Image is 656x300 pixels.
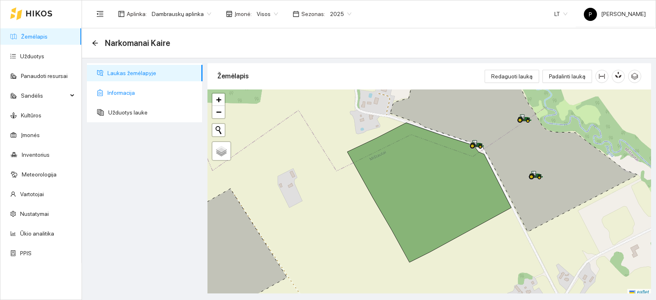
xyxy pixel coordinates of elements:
a: Ūkio analitika [20,230,54,237]
span: calendar [293,11,299,17]
span: Informacija [107,85,196,101]
span: 2025 [330,8,351,20]
a: Vartotojai [20,191,44,197]
a: Kultūros [21,112,41,119]
button: menu-fold [92,6,108,22]
span: arrow-left [92,40,98,46]
div: Žemėlapis [217,64,485,88]
button: column-width [595,70,608,83]
span: Įmonė : [235,9,252,18]
a: Layers [212,142,230,160]
a: Zoom in [212,94,225,106]
a: Padalinti lauką [542,73,592,80]
span: Redaguoti lauką [491,72,533,81]
span: Laukas žemėlapyje [107,65,196,81]
span: P [589,8,592,21]
a: Žemėlapis [21,33,48,40]
a: Inventorius [22,151,50,158]
a: PPIS [20,250,32,256]
a: Leaflet [629,289,649,295]
a: Įmonės [21,132,40,138]
span: Padalinti lauką [549,72,585,81]
button: Initiate a new search [212,124,225,136]
span: Visos [257,8,278,20]
span: layout [118,11,125,17]
span: + [216,94,221,105]
a: Nustatymai [20,211,49,217]
span: Aplinka : [127,9,147,18]
span: shop [226,11,232,17]
button: Redaguoti lauką [485,70,539,83]
span: Užduotys lauke [108,104,196,121]
span: LT [554,8,567,20]
span: column-width [596,73,608,80]
a: Zoom out [212,106,225,118]
span: menu-fold [96,10,104,18]
a: Meteorologija [22,171,57,178]
span: Narkomanai Kaire [105,37,170,50]
span: Sezonas : [301,9,325,18]
button: Padalinti lauką [542,70,592,83]
a: Redaguoti lauką [485,73,539,80]
span: − [216,107,221,117]
span: Dambrauskų aplinka [152,8,211,20]
span: Sandėlis [21,87,68,104]
div: Atgal [92,40,98,47]
span: [PERSON_NAME] [584,11,646,17]
a: Panaudoti resursai [21,73,68,79]
a: Užduotys [20,53,44,60]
